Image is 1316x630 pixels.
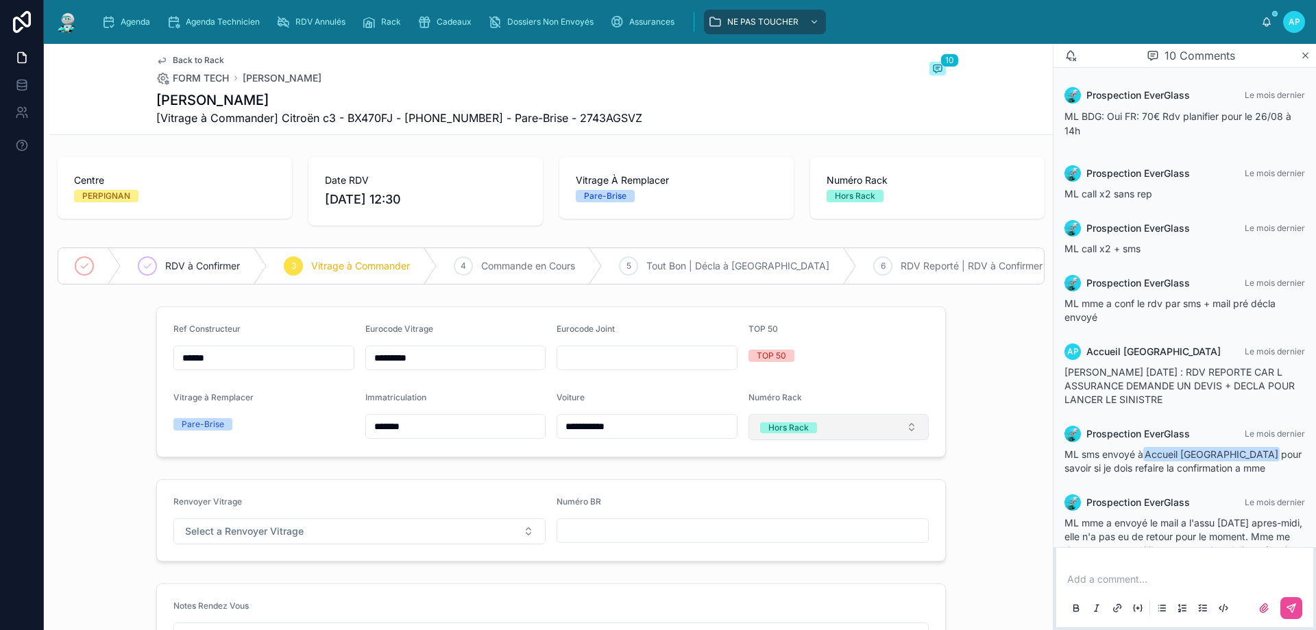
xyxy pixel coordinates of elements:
div: TOP 50 [757,350,786,362]
span: ML call x2 + sms [1064,243,1141,254]
a: [PERSON_NAME] [243,71,321,85]
span: Le mois dernier [1245,428,1305,439]
span: Numéro Rack [827,173,1028,187]
a: Assurances [606,10,684,34]
span: 10 Comments [1165,47,1235,64]
span: Agenda [121,16,150,27]
p: ML BDG: Oui FR: 70€ Rdv planifier pour le 26/08 à 14h [1064,109,1305,138]
span: Vitrage à Commander [311,259,410,273]
a: Cadeaux [413,10,481,34]
span: [PERSON_NAME] [DATE] : RDV REPORTE CAR L ASSURANCE DEMANDE UN DEVIS + DECLA POUR LANCER LE SINISTRE [1064,366,1295,405]
span: Select a Renvoyer Vitrage [185,524,304,538]
a: RDV Annulés [272,10,355,34]
span: Rack [381,16,401,27]
span: RDV Reporté | RDV à Confirmer [901,259,1043,273]
span: Date RDV [325,173,526,187]
span: Accueil [GEOGRAPHIC_DATA] [1086,345,1221,359]
span: Le mois dernier [1245,346,1305,356]
span: Eurocode Joint [557,324,615,334]
div: Hors Rack [835,190,875,202]
span: [DATE] 12:30 [325,190,526,209]
span: Centre [74,173,276,187]
span: NE PAS TOUCHER [727,16,799,27]
span: [Vitrage à Commander] Citroën c3 - BX470FJ - [PHONE_NUMBER] - Pare-Brise - 2743AGSVZ [156,110,642,126]
span: ML mme a conf le rdv par sms + mail pré décla envoyé [1064,298,1276,323]
span: 6 [881,261,886,271]
span: ML mme a envoyé le mail a l'assu [DATE] apres-midi, elle n'a pas eu de retour pour le moment. Mme... [1064,517,1304,570]
span: Numéro BR [557,496,601,507]
button: Select Button [173,518,546,544]
span: Prospection EverGlass [1086,276,1190,290]
span: FORM TECH [173,71,229,85]
div: Hors Rack [768,422,809,433]
span: Renvoyer Vitrage [173,496,242,507]
a: FORM TECH [156,71,229,85]
span: Immatriculation [365,392,426,402]
span: Le mois dernier [1245,223,1305,233]
span: AP [1067,346,1079,357]
div: PERPIGNAN [82,190,130,202]
div: Pare-Brise [584,190,626,202]
span: Prospection EverGlass [1086,88,1190,102]
span: ML sms envoyé à pour savoir si je dois refaire la confirmation a mme [1064,448,1302,474]
span: 5 [626,261,631,271]
span: Dossiers Non Envoyés [507,16,594,27]
span: Vitrage à Remplacer [173,392,254,402]
span: Commande en Cours [481,259,575,273]
span: 10 [940,53,959,67]
span: Ref Constructeur [173,324,241,334]
span: Agenda Technicien [186,16,260,27]
span: Prospection EverGlass [1086,221,1190,235]
span: Eurocode Vitrage [365,324,433,334]
span: RDV Annulés [295,16,345,27]
span: Prospection EverGlass [1086,496,1190,509]
span: TOP 50 [748,324,778,334]
span: RDV à Confirmer [165,259,240,273]
div: Pare-Brise [182,418,224,431]
span: Le mois dernier [1245,168,1305,178]
span: ML call x2 sans rep [1064,188,1152,199]
span: Le mois dernier [1245,278,1305,288]
span: Accueil [GEOGRAPHIC_DATA] [1143,447,1280,461]
span: Voiture [557,392,585,402]
h1: [PERSON_NAME] [156,90,642,110]
span: Tout Bon | Décla à [GEOGRAPHIC_DATA] [646,259,829,273]
a: NE PAS TOUCHER [704,10,826,34]
span: Vitrage À Remplacer [576,173,777,187]
span: Cadeaux [437,16,472,27]
span: Numéro Rack [748,392,802,402]
span: Assurances [629,16,674,27]
span: 4 [461,261,466,271]
span: Le mois dernier [1245,90,1305,100]
span: Prospection EverGlass [1086,427,1190,441]
button: Select Button [748,414,929,440]
span: Notes Rendez Vous [173,601,249,611]
span: Prospection EverGlass [1086,167,1190,180]
a: Agenda Technicien [162,10,269,34]
button: 10 [929,62,946,78]
a: Agenda [97,10,160,34]
div: scrollable content [90,7,1261,37]
a: Rack [358,10,411,34]
a: Dossiers Non Envoyés [484,10,603,34]
a: Back to Rack [156,55,224,66]
span: AP [1289,16,1300,27]
img: App logo [55,11,80,33]
span: Back to Rack [173,55,224,66]
span: 3 [291,261,296,271]
span: Le mois dernier [1245,497,1305,507]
